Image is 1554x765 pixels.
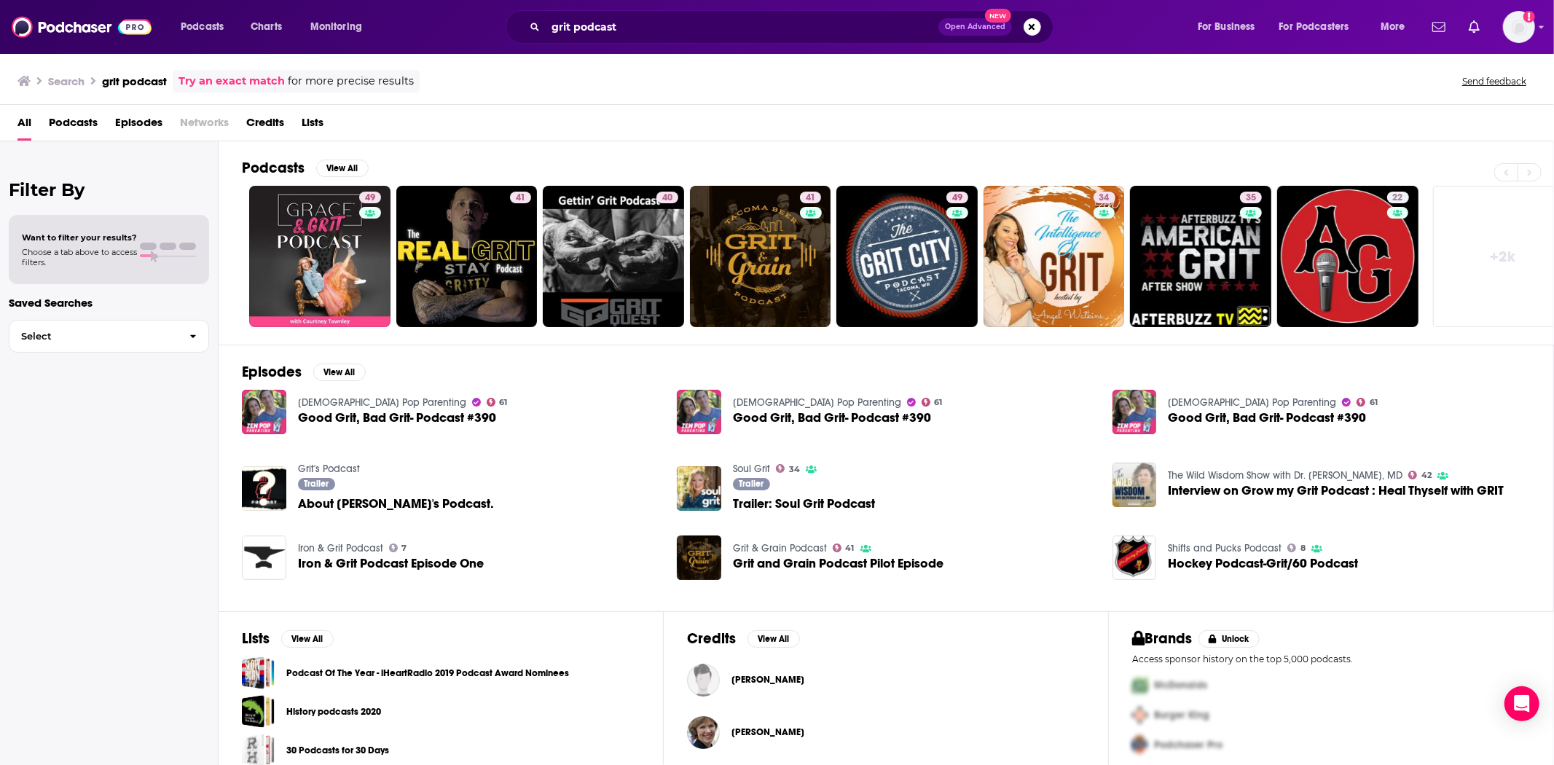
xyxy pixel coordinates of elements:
[952,191,962,205] span: 49
[733,542,827,554] a: Grit & Grain Podcast
[298,557,484,570] a: Iron & Grit Podcast Episode One
[687,629,800,648] a: CreditsView All
[298,396,466,409] a: Zen Pop Parenting
[1523,11,1535,23] svg: Add a profile image
[242,535,286,580] img: Iron & Grit Podcast Episode One
[298,542,383,554] a: Iron & Grit Podcast
[286,704,381,720] a: History podcasts 2020
[242,656,275,689] a: Podcast Of The Year - iHeartRadio 2019 Podcast Award Nominees
[677,466,721,511] img: Trailer: Soul Grit Podcast
[1168,469,1402,482] a: The Wild Wisdom Show with Dr. Patricia Mills, MD
[286,665,569,681] a: Podcast Of The Year - iHeartRadio 2019 Podcast Award Nominees
[316,160,369,177] button: View All
[1300,545,1306,552] span: 8
[1112,535,1157,580] img: Hockey Podcast-Grit/60 Podcast
[246,111,284,141] a: Credits
[9,296,209,310] p: Saved Searches
[519,10,1067,44] div: Search podcasts, credits, & more...
[242,695,275,728] a: History podcasts 2020
[9,331,178,341] span: Select
[242,629,334,648] a: ListsView All
[288,73,414,90] span: for more precise results
[242,159,305,177] h2: Podcasts
[9,179,209,200] h2: Filter By
[241,15,291,39] a: Charts
[298,412,496,424] span: Good Grit, Bad Grit- Podcast #390
[1126,670,1154,700] img: First Pro Logo
[789,466,800,473] span: 34
[800,192,821,203] a: 41
[677,390,721,434] a: Good Grit, Bad Grit- Podcast #390
[401,545,407,552] span: 7
[833,544,855,552] a: 41
[1154,739,1223,751] span: Podchaser Pro
[733,498,875,510] span: Trailer: Soul Grit Podcast
[48,74,85,88] h3: Search
[396,186,538,327] a: 41
[181,17,224,37] span: Podcasts
[281,630,334,648] button: View All
[731,726,804,738] span: [PERSON_NAME]
[242,159,369,177] a: PodcastsView All
[546,15,938,39] input: Search podcasts, credits, & more...
[1168,542,1282,554] a: Shifts and Pucks Podcast
[302,111,323,141] span: Lists
[1393,191,1403,205] span: 22
[1198,17,1255,37] span: For Business
[1126,730,1154,760] img: Third Pro Logo
[1154,679,1207,691] span: McDonalds
[935,399,943,406] span: 61
[365,191,375,205] span: 49
[170,15,243,39] button: open menu
[1381,17,1405,37] span: More
[180,111,229,141] span: Networks
[304,479,329,488] span: Trailer
[1240,192,1262,203] a: 35
[22,247,137,267] span: Choose a tab above to access filters.
[12,13,152,41] img: Podchaser - Follow, Share and Rate Podcasts
[487,398,508,407] a: 61
[1168,412,1366,424] a: Good Grit, Bad Grit- Podcast #390
[846,545,855,552] span: 41
[1370,15,1424,39] button: open menu
[510,192,531,203] a: 41
[310,17,362,37] span: Monitoring
[1188,15,1274,39] button: open menu
[1168,484,1504,497] a: Interview on Grow my Grit Podcast : Heal Thyself with GRIT
[1094,192,1115,203] a: 34
[1277,186,1418,327] a: 22
[242,390,286,434] img: Good Grit, Bad Grit- Podcast #390
[1168,557,1358,570] a: Hockey Podcast-Grit/60 Podcast
[1503,11,1535,43] span: Logged in as WE_Broadcast
[300,15,381,39] button: open menu
[687,629,736,648] h2: Credits
[1112,463,1157,507] img: Interview on Grow my Grit Podcast : Heal Thyself with GRIT
[359,192,381,203] a: 49
[806,191,815,205] span: 41
[115,111,162,141] a: Episodes
[1099,191,1110,205] span: 34
[733,396,901,409] a: Zen Pop Parenting
[1168,396,1336,409] a: Zen Pop Parenting
[1154,709,1209,721] span: Burger King
[22,232,137,243] span: Want to filter your results?
[1421,472,1432,479] span: 42
[313,364,366,381] button: View All
[1504,686,1539,721] div: Open Intercom Messenger
[733,463,770,475] a: Soul Grit
[1198,630,1260,648] button: Unlock
[733,557,943,570] a: Grit and Grain Podcast Pilot Episode
[17,111,31,141] span: All
[731,726,804,738] a: Laura Flanders
[1503,11,1535,43] button: Show profile menu
[499,399,507,406] span: 61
